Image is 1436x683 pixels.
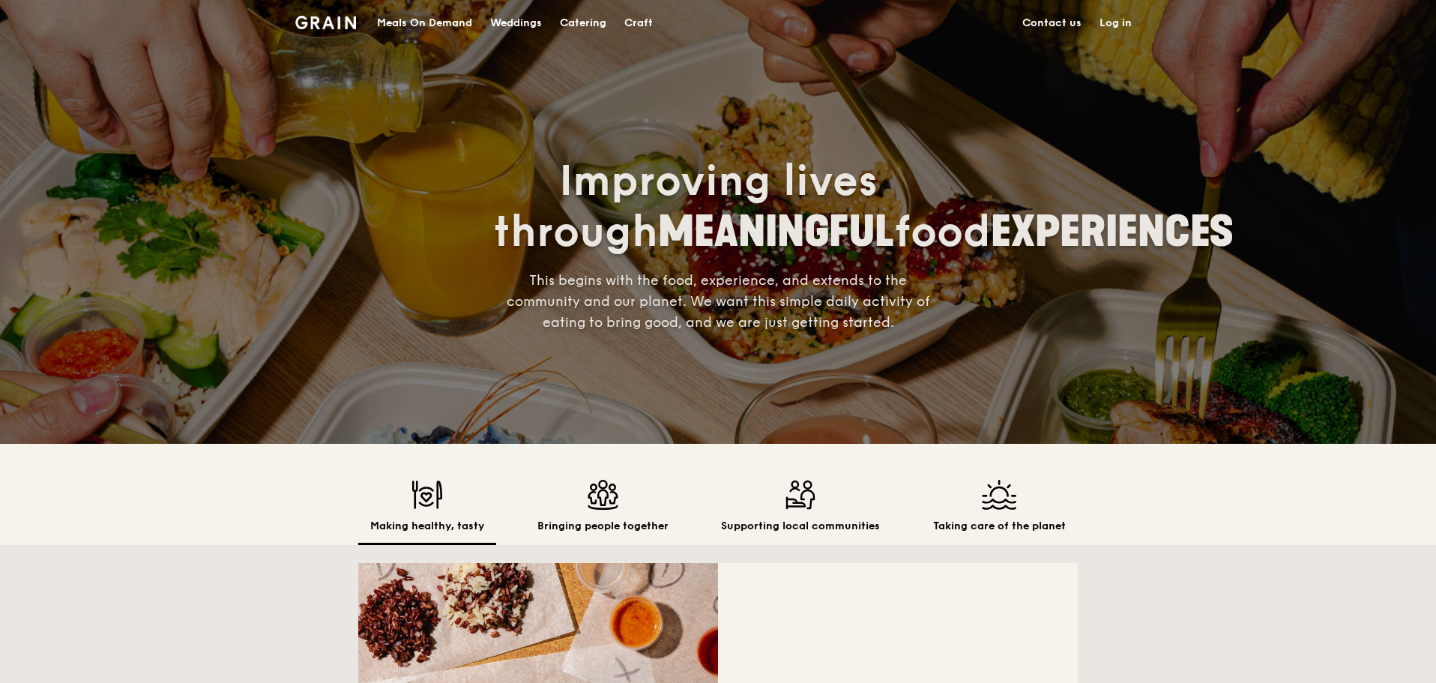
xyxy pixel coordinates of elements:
a: Contact us [1013,1,1090,46]
div: Meals On Demand [377,1,472,46]
div: Craft [624,1,653,46]
a: Weddings [481,1,551,46]
a: Craft [615,1,662,46]
a: Log in [1090,1,1141,46]
div: Catering [560,1,606,46]
img: Supporting local communities [721,480,880,510]
img: Grain [295,16,356,29]
a: Catering [551,1,615,46]
span: MEANINGFUL [658,207,894,257]
span: This begins with the food, experience, and extends to the community and our planet. We want this ... [507,272,930,331]
span: EXPERIENCES [991,207,1234,257]
h2: Bringing people together [537,519,669,534]
span: Improving lives through food [493,156,1234,258]
img: Making healthy, tasty [370,480,484,510]
h2: Supporting local communities [721,519,880,534]
h2: Taking care of the planet [933,519,1066,534]
h2: Making healthy, tasty [370,519,484,534]
img: Bringing people together [537,480,669,510]
img: Taking care of the planet [933,480,1066,510]
div: Weddings [490,1,542,46]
